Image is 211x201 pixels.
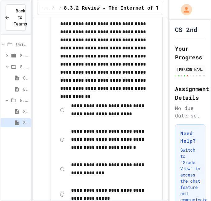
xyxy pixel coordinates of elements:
[52,6,54,11] span: /
[23,119,28,126] span: 8.3.2 Review - The Internet of Things and Big Data
[43,6,50,11] span: ...
[177,66,204,72] div: [PERSON_NAME]
[175,85,205,102] h2: Assignment Details
[14,8,27,27] span: Back to Teams
[23,86,28,92] span: 8.2.2 Review - Cloud Computing
[6,4,26,31] button: Back to Teams
[175,25,197,34] h1: CS 2nd
[20,63,28,70] span: 8.2: Cloud Computing
[175,104,205,119] div: No due date set
[180,130,200,144] h3: Need Help?
[20,97,28,103] span: 8.3: IoT & Big Data
[175,44,205,62] h2: Your Progress
[20,52,28,59] span: 8.1: Artificial Intelligence Basics
[59,6,61,11] span: /
[23,75,28,81] span: 8.2.1 Cloud Computing: Transforming the Digital World
[174,2,194,17] div: My Account
[23,108,28,115] span: 8.3.1 The Internet of Things and Big Data: Our Connected Digital World
[16,41,28,48] span: Unit 8: Major & Emerging Technologies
